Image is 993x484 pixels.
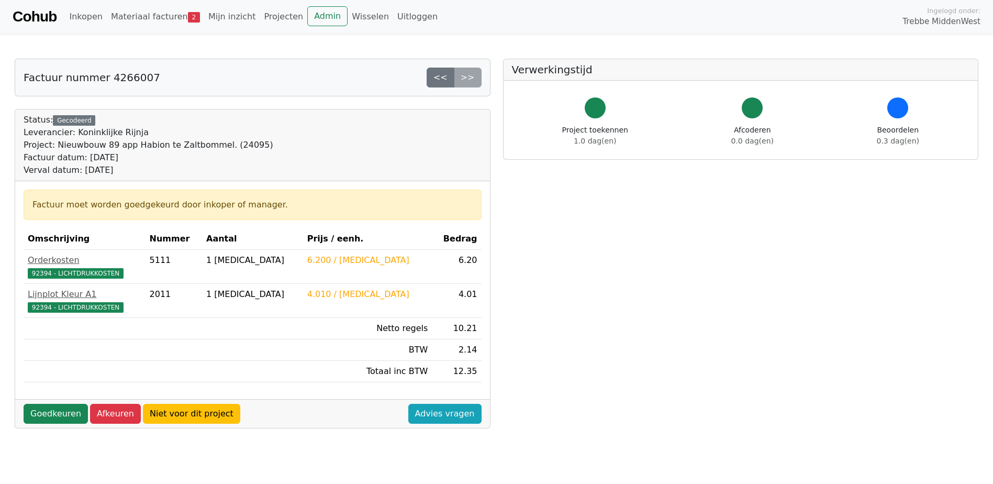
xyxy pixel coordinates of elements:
th: Aantal [202,228,303,250]
a: Afkeuren [90,404,141,424]
div: Factuur datum: [DATE] [24,151,273,164]
th: Prijs / eenh. [303,228,432,250]
th: Omschrijving [24,228,146,250]
span: 0.3 dag(en) [877,137,919,145]
span: 2 [188,12,200,23]
a: Inkopen [65,6,106,27]
a: Wisselen [348,6,393,27]
td: 12.35 [432,361,481,382]
div: Orderkosten [28,254,141,267]
a: Lijnplot Kleur A192394 - LICHTDRUKKOSTEN [28,288,141,313]
h5: Verwerkingstijd [512,63,970,76]
a: Mijn inzicht [204,6,260,27]
div: Verval datum: [DATE] [24,164,273,177]
td: 2.14 [432,339,481,361]
a: Orderkosten92394 - LICHTDRUKKOSTEN [28,254,141,279]
div: Factuur moet worden goedgekeurd door inkoper of manager. [32,199,473,211]
div: 1 [MEDICAL_DATA] [206,254,299,267]
td: Totaal inc BTW [303,361,432,382]
th: Nummer [146,228,202,250]
div: Project toekennen [562,125,628,147]
span: Trebbe MiddenWest [902,16,980,28]
td: 2011 [146,284,202,318]
a: Uitloggen [393,6,442,27]
a: Admin [307,6,348,26]
td: 5111 [146,250,202,284]
div: Leverancier: Koninklijke Rijnja [24,126,273,139]
span: 92394 - LICHTDRUKKOSTEN [28,268,124,279]
span: 0.0 dag(en) [731,137,774,145]
div: 1 [MEDICAL_DATA] [206,288,299,301]
div: Afcoderen [731,125,774,147]
a: << [427,68,454,87]
a: Goedkeuren [24,404,88,424]
div: Lijnplot Kleur A1 [28,288,141,301]
td: 6.20 [432,250,481,284]
td: BTW [303,339,432,361]
td: Netto regels [303,318,432,339]
div: 4.010 / [MEDICAL_DATA] [307,288,428,301]
span: 92394 - LICHTDRUKKOSTEN [28,302,124,313]
a: Niet voor dit project [143,404,240,424]
div: 6.200 / [MEDICAL_DATA] [307,254,428,267]
a: Cohub [13,4,57,29]
h5: Factuur nummer 4266007 [24,71,160,84]
th: Bedrag [432,228,481,250]
td: 10.21 [432,318,481,339]
a: Advies vragen [408,404,482,424]
div: Gecodeerd [53,115,95,126]
div: Beoordelen [877,125,919,147]
div: Project: Nieuwbouw 89 app Habion te Zaltbommel. (24095) [24,139,273,151]
a: Projecten [260,6,307,27]
a: Materiaal facturen2 [107,6,204,27]
div: Status: [24,114,273,177]
td: 4.01 [432,284,481,318]
span: 1.0 dag(en) [574,137,616,145]
span: Ingelogd onder: [927,6,980,16]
